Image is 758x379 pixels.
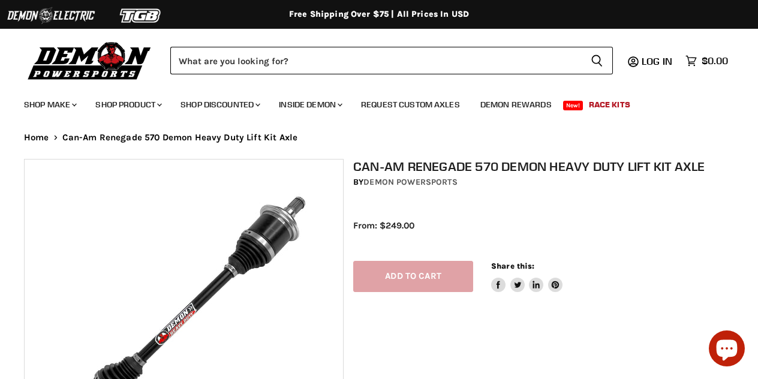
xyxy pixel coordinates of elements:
[353,159,744,174] h1: Can-Am Renegade 570 Demon Heavy Duty Lift Kit Axle
[24,39,155,82] img: Demon Powersports
[15,92,84,117] a: Shop Make
[96,4,186,27] img: TGB Logo 2
[352,92,469,117] a: Request Custom Axles
[471,92,561,117] a: Demon Rewards
[24,133,49,143] a: Home
[6,4,96,27] img: Demon Electric Logo 2
[679,52,734,70] a: $0.00
[353,220,414,231] span: From: $249.00
[702,55,728,67] span: $0.00
[491,261,534,270] span: Share this:
[170,47,581,74] input: Search
[581,47,613,74] button: Search
[172,92,267,117] a: Shop Discounted
[86,92,169,117] a: Shop Product
[563,101,583,110] span: New!
[642,55,672,67] span: Log in
[270,92,350,117] a: Inside Demon
[636,56,679,67] a: Log in
[170,47,613,74] form: Product
[580,92,639,117] a: Race Kits
[491,261,563,293] aside: Share this:
[363,177,457,187] a: Demon Powersports
[62,133,298,143] span: Can-Am Renegade 570 Demon Heavy Duty Lift Kit Axle
[15,88,725,117] ul: Main menu
[705,330,748,369] inbox-online-store-chat: Shopify online store chat
[353,176,744,189] div: by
